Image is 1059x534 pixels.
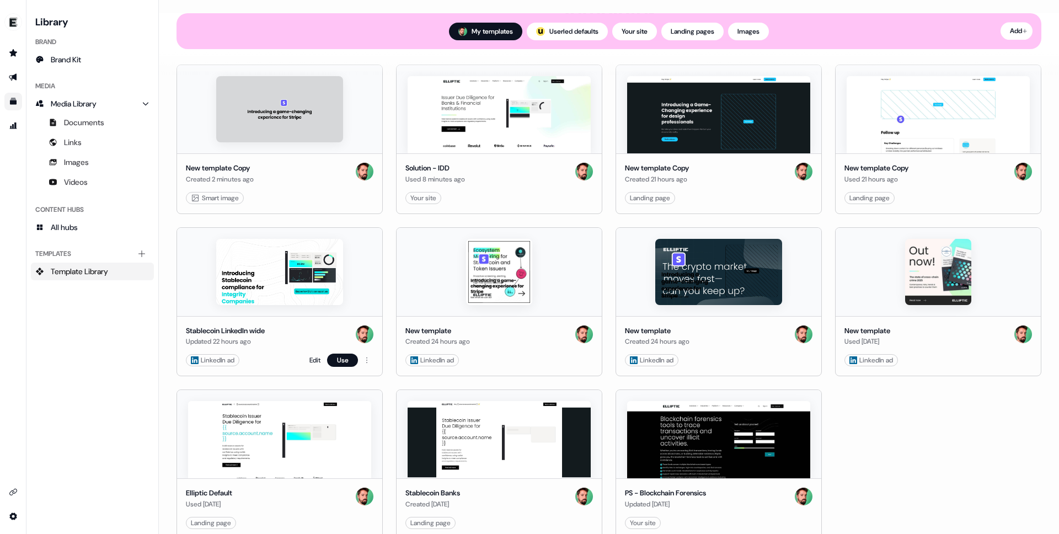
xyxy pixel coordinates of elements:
div: Templates [31,245,154,263]
div: LinkedIn ad [849,355,893,366]
button: Your site [612,23,657,40]
img: Phill [356,163,373,180]
button: New templateNew templateCreated 24 hours agoPhill LinkedIn ad [616,227,822,377]
button: userled logo;Userled defaults [527,23,608,40]
a: Media Library [31,95,154,113]
img: Phill [356,488,373,505]
div: New template Copy [186,163,254,174]
div: Used [DATE] [186,499,232,510]
a: Edit [309,355,320,366]
img: New template Copy [627,76,810,153]
div: Landing page [410,517,451,528]
div: New template Copy [625,163,689,174]
div: New template [625,325,689,337]
button: New template CopyNew template CopyCreated 2 minutes agoPhill Smart image [176,65,383,214]
span: All hubs [51,222,78,233]
span: Template Library [51,266,108,277]
a: Go to attribution [4,117,22,135]
div: Content Hubs [31,201,154,218]
span: Videos [64,177,88,188]
div: LinkedIn ad [410,355,454,366]
img: Phill [1014,163,1032,180]
div: Media [31,77,154,95]
a: Images [31,153,154,171]
div: Used 21 hours ago [844,174,908,185]
a: All hubs [31,218,154,236]
div: Updated [DATE] [625,499,706,510]
img: Phill [795,325,812,343]
div: Solution - IDD [405,163,465,174]
img: Phill [1014,325,1032,343]
div: Your site [410,193,436,204]
img: Solution - IDD [408,76,591,153]
button: Landing pages [661,23,724,40]
img: Phill [575,488,593,505]
img: Phill [575,163,593,180]
div: Smart image [191,193,239,204]
div: Created 24 hours ago [405,336,470,347]
img: Phill [795,488,812,505]
span: Media Library [51,98,97,109]
div: Brand [31,33,154,51]
div: Stablecoin LinkedIn wide [186,325,265,337]
button: New templateNew templateCreated 24 hours agoPhill LinkedIn ad [396,227,602,377]
div: Stablecoin Banks [405,488,460,499]
img: New template [905,239,971,305]
div: Updated 22 hours ago [186,336,265,347]
img: Phill [795,163,812,180]
a: Go to prospects [4,44,22,62]
div: New template [844,325,890,337]
a: Go to templates [4,93,22,110]
button: Solution - IDDSolution - IDDUsed 8 minutes agoPhillYour site [396,65,602,214]
img: New template Copy [216,76,343,142]
button: New templateNew templateUsed [DATE]Phill LinkedIn ad [835,227,1041,377]
div: Created 2 minutes ago [186,174,254,185]
a: Go to outbound experience [4,68,22,86]
a: Go to integrations [4,508,22,525]
div: LinkedIn ad [191,355,234,366]
img: Phill [356,325,373,343]
button: New template CopyNew template CopyCreated 21 hours agoPhillLanding page [616,65,822,214]
h3: Library [31,13,154,29]
button: Stablecoin LinkedIn wide Stablecoin LinkedIn wideUpdated 22 hours agoPhill LinkedIn adEditUse [176,227,383,377]
a: Links [31,133,154,151]
a: Go to integrations [4,483,22,501]
div: PS - Blockchain Forensics [625,488,706,499]
div: Created [DATE] [405,499,460,510]
span: Images [64,157,89,168]
div: Landing page [191,517,231,528]
img: Stablecoin Banks [408,401,591,478]
div: ; [536,27,545,36]
img: Phill [458,27,467,36]
img: userled logo [536,27,545,36]
button: My templates [449,23,522,40]
div: Landing page [849,193,890,204]
span: Brand Kit [51,54,81,65]
img: Stablecoin LinkedIn wide [216,239,343,305]
div: Elliptic Default [186,488,232,499]
div: Used 8 minutes ago [405,174,465,185]
div: Created 21 hours ago [625,174,689,185]
button: Use [327,354,358,367]
a: Documents [31,114,154,131]
a: Videos [31,173,154,191]
a: Brand Kit [31,51,154,68]
button: Images [728,23,769,40]
div: Landing page [630,193,670,204]
div: New template [405,325,470,337]
span: Documents [64,117,104,128]
img: PS - Blockchain Forensics [627,401,810,478]
a: Template Library [31,263,154,280]
div: Used [DATE] [844,336,890,347]
button: Add [1001,22,1033,40]
img: New template Copy [847,76,1030,153]
img: New template [655,239,782,305]
img: Phill [575,325,593,343]
span: Links [64,137,82,148]
div: LinkedIn ad [630,355,673,366]
button: New template CopyNew template CopyUsed 21 hours agoPhillLanding page [835,65,1041,214]
div: Your site [630,517,656,528]
img: New template [466,239,532,305]
div: Created 24 hours ago [625,336,689,347]
img: Elliptic Default [188,401,371,478]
